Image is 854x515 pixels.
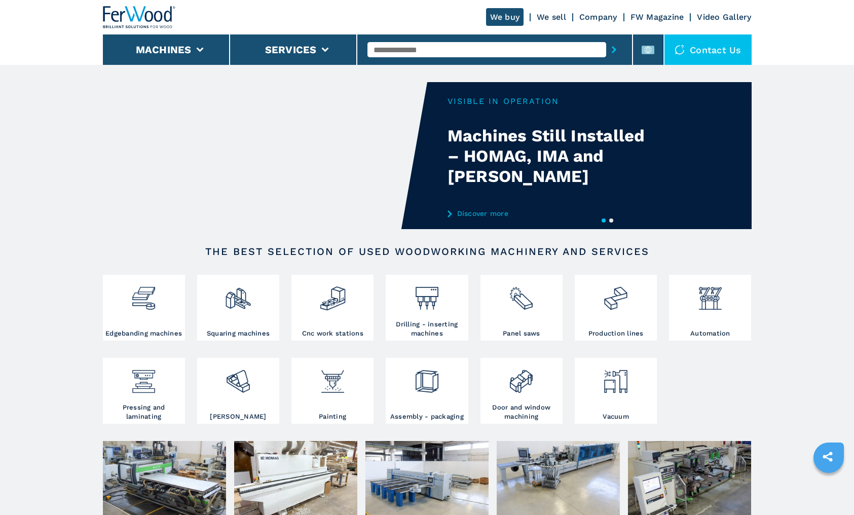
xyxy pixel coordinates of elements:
[390,412,464,421] h3: Assembly - packaging
[486,8,524,26] a: We buy
[386,358,468,424] a: Assembly - packaging
[103,275,185,341] a: Edgebanding machines
[210,412,266,421] h3: [PERSON_NAME]
[291,275,374,341] a: Cnc work stations
[386,275,468,341] a: Drilling - inserting machines
[103,358,185,424] a: Pressing and laminating
[225,360,251,395] img: levigatrici_2.png
[579,12,617,22] a: Company
[414,277,440,312] img: foratrici_inseritrici_2.png
[537,12,566,22] a: We sell
[302,329,363,338] h3: Cnc work stations
[606,38,622,61] button: submit-button
[575,275,657,341] a: Production lines
[575,358,657,424] a: Vacuum
[602,360,629,395] img: aspirazione_1.png
[388,320,465,338] h3: Drilling - inserting machines
[135,245,719,257] h2: The best selection of used woodworking machinery and services
[265,44,317,56] button: Services
[602,277,629,312] img: linee_di_produzione_2.png
[508,360,535,395] img: lavorazione_porte_finestre_2.png
[675,45,685,55] img: Contact us
[603,412,629,421] h3: Vacuum
[103,6,176,28] img: Ferwood
[197,275,279,341] a: Squaring machines
[508,277,535,312] img: sezionatrici_2.png
[197,358,279,424] a: [PERSON_NAME]
[319,412,346,421] h3: Painting
[105,329,182,338] h3: Edgebanding machines
[136,44,192,56] button: Machines
[697,277,724,312] img: automazione.png
[503,329,540,338] h3: Panel saws
[291,358,374,424] a: Painting
[697,12,751,22] a: Video Gallery
[483,403,560,421] h3: Door and window machining
[448,209,646,217] a: Discover more
[690,329,730,338] h3: Automation
[225,277,251,312] img: squadratrici_2.png
[602,218,606,223] button: 1
[207,329,270,338] h3: Squaring machines
[588,329,644,338] h3: Production lines
[480,358,563,424] a: Door and window machining
[105,403,182,421] h3: Pressing and laminating
[609,218,613,223] button: 2
[669,275,751,341] a: Automation
[130,277,157,312] img: bordatrici_1.png
[319,360,346,395] img: verniciatura_1.png
[319,277,346,312] img: centro_di_lavoro_cnc_2.png
[630,12,684,22] a: FW Magazine
[480,275,563,341] a: Panel saws
[103,82,427,229] video: Your browser does not support the video tag.
[414,360,440,395] img: montaggio_imballaggio_2.png
[130,360,157,395] img: pressa-strettoia.png
[664,34,752,65] div: Contact us
[815,444,840,469] a: sharethis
